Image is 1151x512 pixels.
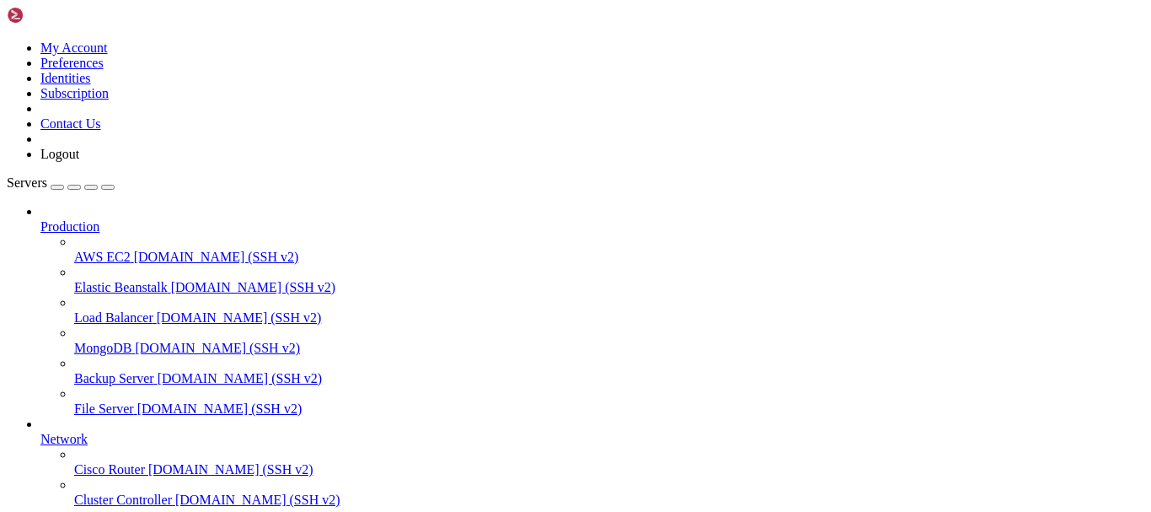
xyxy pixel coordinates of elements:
a: AWS EC2 [DOMAIN_NAME] (SSH v2) [74,250,1144,265]
a: Subscription [40,86,109,100]
span: Load Balancer [74,310,153,325]
a: Network [40,432,1144,447]
li: Cluster Controller [DOMAIN_NAME] (SSH v2) [74,477,1144,508]
span: Elastic Beanstalk [74,280,168,294]
li: Elastic Beanstalk [DOMAIN_NAME] (SSH v2) [74,265,1144,295]
a: MongoDB [DOMAIN_NAME] (SSH v2) [74,341,1144,356]
a: Backup Server [DOMAIN_NAME] (SSH v2) [74,371,1144,386]
span: Backup Server [74,371,154,385]
a: Production [40,219,1144,234]
li: Network [40,417,1144,508]
a: Cluster Controller [DOMAIN_NAME] (SSH v2) [74,493,1144,508]
span: MongoDB [74,341,131,355]
a: Contact Us [40,116,101,131]
li: Cisco Router [DOMAIN_NAME] (SSH v2) [74,447,1144,477]
a: Identities [40,71,91,85]
span: Cisco Router [74,462,145,477]
a: Elastic Beanstalk [DOMAIN_NAME] (SSH v2) [74,280,1144,295]
span: Network [40,432,88,446]
a: Servers [7,175,115,190]
li: MongoDB [DOMAIN_NAME] (SSH v2) [74,326,1144,356]
span: Cluster Controller [74,493,172,507]
span: [DOMAIN_NAME] (SSH v2) [148,462,313,477]
a: Cisco Router [DOMAIN_NAME] (SSH v2) [74,462,1144,477]
span: Servers [7,175,47,190]
span: [DOMAIN_NAME] (SSH v2) [171,280,336,294]
span: Production [40,219,99,234]
span: [DOMAIN_NAME] (SSH v2) [158,371,323,385]
li: File Server [DOMAIN_NAME] (SSH v2) [74,386,1144,417]
li: Backup Server [DOMAIN_NAME] (SSH v2) [74,356,1144,386]
a: Preferences [40,56,104,70]
li: Production [40,204,1144,417]
span: [DOMAIN_NAME] (SSH v2) [134,250,299,264]
span: [DOMAIN_NAME] (SSH v2) [157,310,322,325]
a: Load Balancer [DOMAIN_NAME] (SSH v2) [74,310,1144,326]
span: [DOMAIN_NAME] (SSH v2) [137,402,302,416]
span: File Server [74,402,134,416]
a: File Server [DOMAIN_NAME] (SSH v2) [74,402,1144,417]
span: AWS EC2 [74,250,131,264]
a: Logout [40,147,79,161]
img: Shellngn [7,7,104,24]
span: [DOMAIN_NAME] (SSH v2) [135,341,300,355]
span: [DOMAIN_NAME] (SSH v2) [175,493,340,507]
li: AWS EC2 [DOMAIN_NAME] (SSH v2) [74,234,1144,265]
li: Load Balancer [DOMAIN_NAME] (SSH v2) [74,295,1144,326]
a: My Account [40,40,108,55]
